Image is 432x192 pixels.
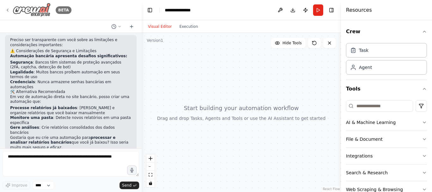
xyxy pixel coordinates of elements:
[10,70,132,80] li: : Muitos bancos proíbem automação em seus termos de uso
[10,106,77,110] strong: Processe relatórios já baixados
[122,183,132,188] span: Send
[10,115,53,120] strong: Monitore uma pasta
[10,54,127,58] strong: Automação bancária apresenta desafios significativos:
[10,125,132,135] li: : Crie relatórios consolidados dos dados bancários
[12,183,27,188] span: Improve
[146,171,155,179] button: fit view
[10,80,35,84] strong: Credenciais
[346,80,427,98] button: Tools
[10,70,34,74] strong: Legalidade
[10,95,132,104] p: Em vez de automação direta no site bancário, posso criar uma automação que:
[346,114,427,131] button: AI & Machine Learning
[3,181,30,189] button: Improve
[146,154,155,187] div: React Flow controls
[346,148,427,164] button: Integrations
[323,187,340,191] a: React Flow attribution
[282,40,302,46] span: Hide Tools
[10,90,132,95] h2: 🛠️ Alternativa Recomendada
[10,49,132,54] h2: ⚠️ Considerações de Segurança e Limitações
[271,38,305,48] button: Hide Tools
[13,3,51,17] img: Logo
[147,38,163,43] div: Version 1
[10,106,132,115] li: : [PERSON_NAME] e organize relatórios que você baixar manualmente
[346,23,427,40] button: Crew
[176,23,202,30] button: Execution
[144,23,176,30] button: Visual Editor
[10,60,132,70] li: : Bancos têm sistemas de proteção avançados (2FA, captcha, detecção de bot)
[146,179,155,187] button: toggle interactivity
[56,6,71,14] div: BETA
[127,23,137,30] button: Start a new chat
[165,7,195,13] nav: breadcrumb
[346,6,372,14] h4: Resources
[109,23,124,30] button: Switch to previous chat
[10,38,132,47] p: Preciso ser transparente com você sobre as limitações e considerações importantes:
[10,135,132,150] p: Gostaria que eu crie uma automação para que você já baixou? Isso seria muito mais seguro e eficaz.
[10,60,33,65] strong: Segurança
[120,182,139,189] button: Send
[10,135,115,145] strong: processar e analisar relatórios bancários
[327,6,336,15] button: Hide right sidebar
[145,6,154,15] button: Hide left sidebar
[146,163,155,171] button: zoom out
[346,131,427,147] button: File & Document
[127,165,137,175] button: Click to speak your automation idea
[10,80,132,90] li: : Nunca armazene senhas bancárias em automações
[359,47,368,53] div: Task
[359,64,372,71] div: Agent
[146,154,155,163] button: zoom in
[346,164,427,181] button: Search & Research
[10,115,132,125] li: : Detecte novos relatórios em uma pasta específica
[10,125,39,130] strong: Gere análises
[346,40,427,80] div: Crew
